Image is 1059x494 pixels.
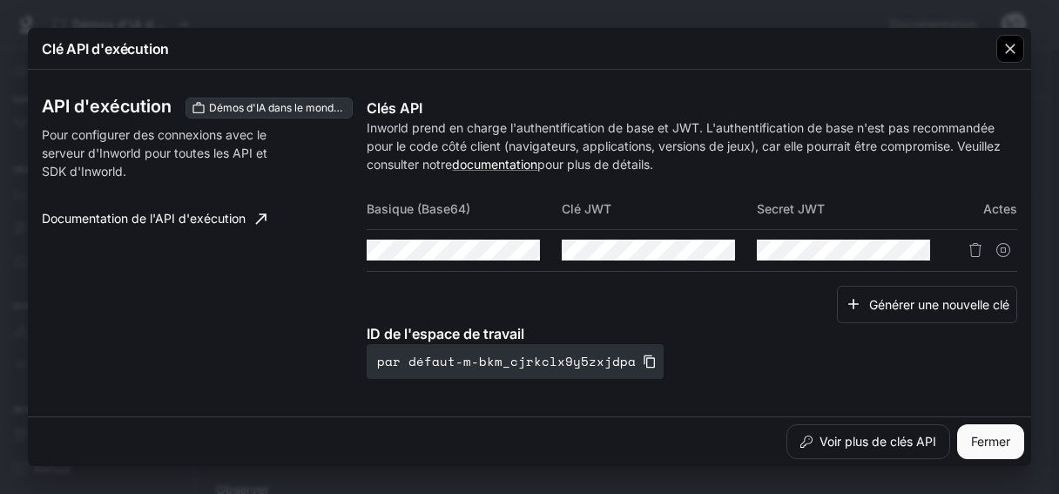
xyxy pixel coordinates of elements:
font: API d'exécution [42,96,172,117]
button: Voir plus de clés API [786,424,950,459]
a: Documentation de l'API d'exécution [35,201,273,236]
font: pour plus de détails. [537,157,653,172]
font: par défaut-m-bkm_cjrkclx9y5zxjdpa [377,352,636,370]
button: Générer une nouvelle clé [837,286,1017,323]
font: Inworld prend en charge l'authentification de base et JWT. L'authentification de base n'est pas r... [367,120,1001,172]
button: Suspendre la clé API [989,236,1017,264]
font: Clé JWT [562,201,611,216]
button: Fermer [957,424,1024,459]
font: Pour configurer des connexions avec le serveur d'Inworld pour toutes les API et SDK d'Inworld. [42,127,267,179]
font: Voir plus de clés API [820,434,936,449]
button: par défaut-m-bkm_cjrkclx9y5zxjdpa [367,344,664,379]
font: Clé API d'exécution [42,40,169,58]
font: ID de l'espace de travail [367,325,524,342]
button: Supprimer la clé API [961,236,989,264]
font: Basique (Base64) [367,201,470,216]
div: Ces clés s'appliqueront uniquement à votre espace de travail actuel [185,98,353,118]
font: Actes [983,201,1017,216]
font: Clés API [367,99,422,117]
a: documentation [452,157,537,172]
font: Documentation de l'API d'exécution [42,211,246,226]
font: Fermer [971,434,1010,449]
font: Démos d'IA dans le monde réel [209,101,361,114]
font: Secret JWT [757,201,825,216]
font: Générer une nouvelle clé [869,296,1009,311]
